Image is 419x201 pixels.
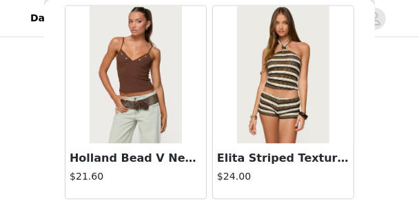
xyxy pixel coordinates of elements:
[217,151,349,167] h3: Elita Striped Textured Knit Halter Top
[22,3,97,34] a: Dashboard
[90,6,181,144] img: Holland Bead V Neck Tank Top
[217,170,349,184] h4: $24.00
[237,6,329,144] img: Elita Striped Textured Knit Halter Top
[70,170,202,184] h4: $21.60
[70,151,202,167] h3: Holland Bead V Neck Tank Top
[368,8,381,30] div: avatar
